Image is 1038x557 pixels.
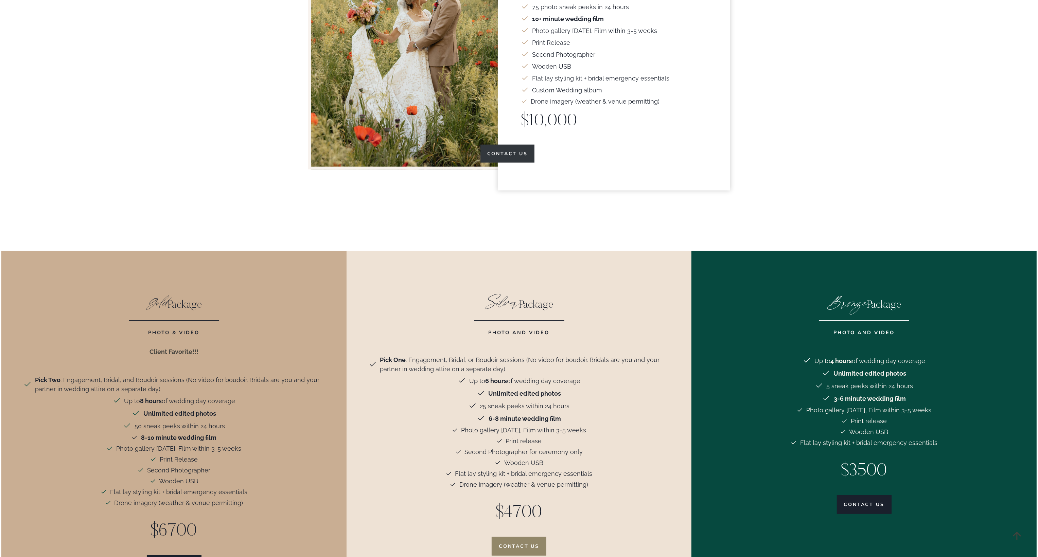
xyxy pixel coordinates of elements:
[35,375,324,394] span: : Engagement, Bridal, and Boudoir sessions (No video for boudoir. Bridals are you and your partne...
[714,459,1015,484] p: $3500
[499,543,539,550] span: Contact us
[455,469,593,478] span: Flat lay styling kit + bridal emergency essentials
[485,377,507,384] strong: 6 hours
[124,396,235,406] span: Up to of wedding day coverage
[485,289,519,315] em: Silver
[837,495,892,514] a: Contact us
[149,348,198,355] strong: Client Favorite!!!
[487,150,528,157] span: contact us
[143,410,216,417] strong: Unlimited edited photos
[830,357,852,364] strong: 4 hours
[827,289,867,315] em: Bronze
[116,444,241,453] span: Photo gallery [DATE], Film within 3-5 weeks
[369,501,670,526] p: $4700
[532,50,595,59] span: Second Photographer
[492,537,546,556] a: Contact us
[160,455,198,464] span: Print Release
[380,356,406,363] strong: Pick One
[135,421,225,431] span: 50 sneak peeks within 24 hours
[800,438,937,447] span: Flat lay styling kit + bridal emergency essentials
[849,427,889,436] span: Wooden USB
[35,376,60,383] strong: Pick Two
[110,487,247,497] span: Flat lay styling kit + bridal emergency essentials
[714,324,1015,337] p: Photo and Video
[23,519,324,544] p: $6700
[369,324,670,337] p: photo and video
[532,2,629,12] span: 75 photo sneak peeks in 24 hours
[147,466,210,475] span: Second Photographer
[480,401,570,411] span: 25 sneak peeks within 24 hours
[159,477,198,486] span: Wooden USB
[531,97,659,106] span: Drone imagery (weather & venue permitting)
[532,15,604,22] strong: 10+ minute wedding film
[459,480,588,489] span: Drone imagery (weather & venue permitting)
[141,434,216,441] strong: 8-10 minute wedding film
[469,376,580,385] span: Up to of wedding day coverage
[833,370,906,377] strong: Unlimited edited photos
[115,498,243,507] span: Drone imagery (weather & venue permitting)
[827,381,913,391] span: 5 sneak peeks within 24 hours
[714,294,1015,311] h3: Package
[532,62,571,71] span: Wooden USB
[480,145,534,163] a: contact us
[814,356,925,365] span: Up to of wedding day coverage
[532,26,657,35] span: Photo gallery [DATE], Film within 3-5 weeks
[506,436,542,446] span: Print release
[834,395,906,402] strong: 3-6 minute wedding film
[532,86,602,95] span: Custom Wedding album
[521,109,707,134] p: $10,000
[140,397,162,405] strong: 8 hours
[532,74,669,83] span: Flat lay styling kit + bridal emergency essentials
[23,324,324,337] p: Photo & Video
[23,294,324,311] h3: Package
[146,289,168,315] em: Gold
[489,390,561,397] strong: Unlimited edited photos
[465,447,583,456] span: Second Photographer for ceremony only
[806,406,931,415] span: Photo gallery [DATE], Film within 3-5 weeks
[532,38,570,47] span: Print Release
[380,355,670,374] span: : Engagement, Bridal, or Boudoir sessions (No video for boudoir. Bridals are you and your partner...
[461,426,586,435] span: Photo gallery [DATE], Film within 3-5 weeks
[851,416,887,426] span: Print release
[369,294,670,311] h3: Package
[489,415,561,422] strong: 6-8 minute wedding film
[504,458,543,467] span: Wooden USB
[844,501,884,508] span: Contact us
[1006,525,1028,547] a: Scroll to top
